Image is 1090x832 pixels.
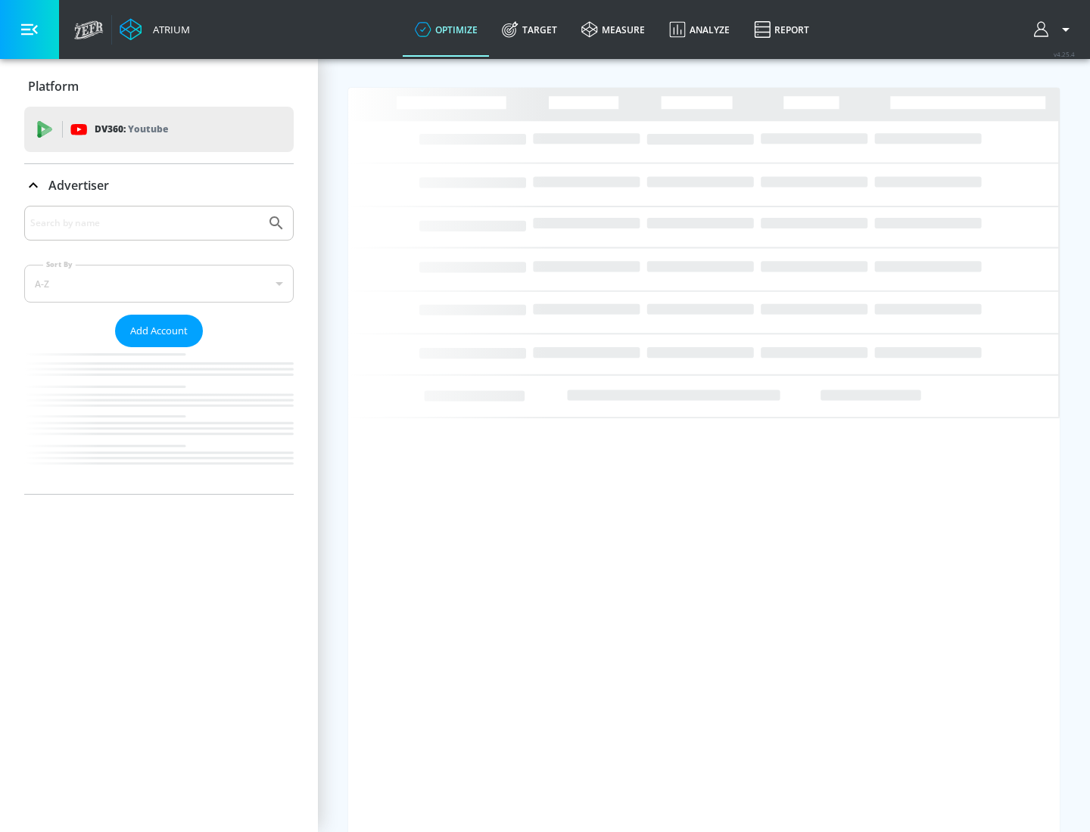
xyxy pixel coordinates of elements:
div: A-Z [24,265,294,303]
a: Report [742,2,821,57]
p: DV360: [95,121,168,138]
span: v 4.25.4 [1054,50,1075,58]
nav: list of Advertiser [24,347,294,494]
button: Add Account [115,315,203,347]
p: Advertiser [48,177,109,194]
div: Advertiser [24,206,294,494]
input: Search by name [30,213,260,233]
div: DV360: Youtube [24,107,294,152]
a: Analyze [657,2,742,57]
div: Advertiser [24,164,294,206]
p: Youtube [128,121,168,137]
p: Platform [28,78,79,95]
div: Atrium [147,23,190,36]
a: measure [569,2,657,57]
div: Platform [24,65,294,107]
a: optimize [403,2,490,57]
label: Sort By [43,259,76,269]
span: Add Account [130,322,188,340]
a: Atrium [120,18,190,41]
a: Target [490,2,569,57]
